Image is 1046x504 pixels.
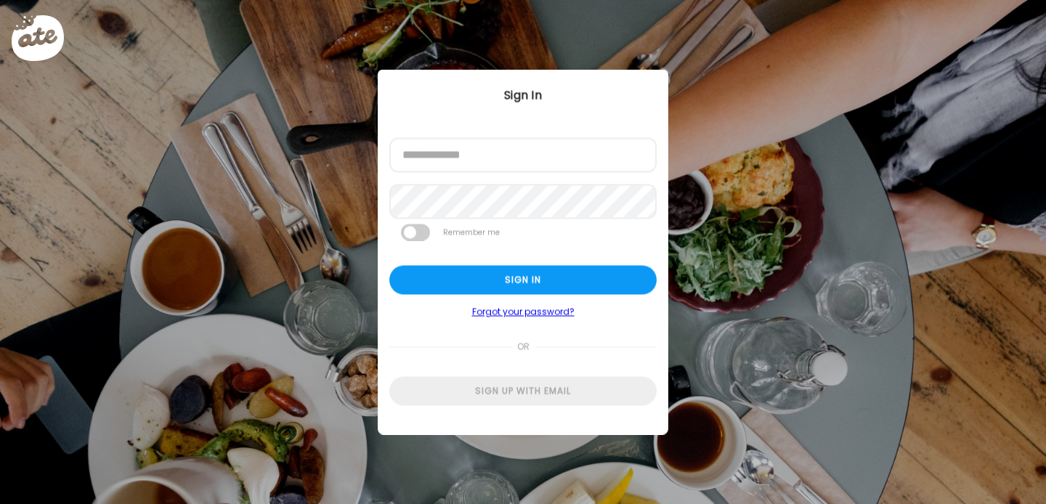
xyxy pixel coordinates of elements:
[378,87,668,105] div: Sign In
[442,224,501,241] label: Remember me
[389,306,657,318] a: Forgot your password?
[389,377,657,406] div: Sign up with email
[511,333,535,362] span: or
[389,266,657,295] div: Sign in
